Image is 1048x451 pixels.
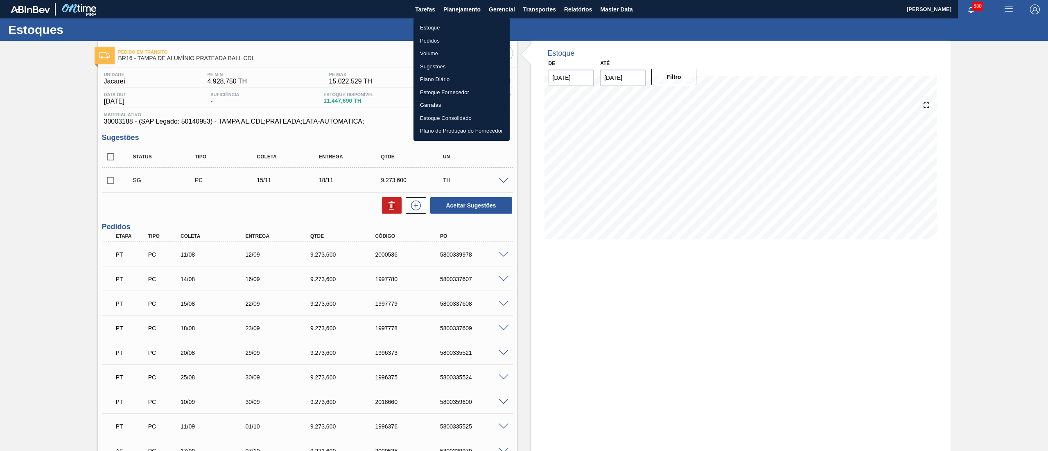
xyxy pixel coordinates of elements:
[413,21,510,34] a: Estoque
[413,60,510,73] a: Sugestões
[413,112,510,125] a: Estoque Consolidado
[413,34,510,47] a: Pedidos
[413,99,510,112] a: Garrafas
[413,124,510,138] a: Plano de Produção do Fornecedor
[413,73,510,86] a: Plano Diário
[413,86,510,99] a: Estoque Fornecedor
[413,47,510,60] a: Volume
